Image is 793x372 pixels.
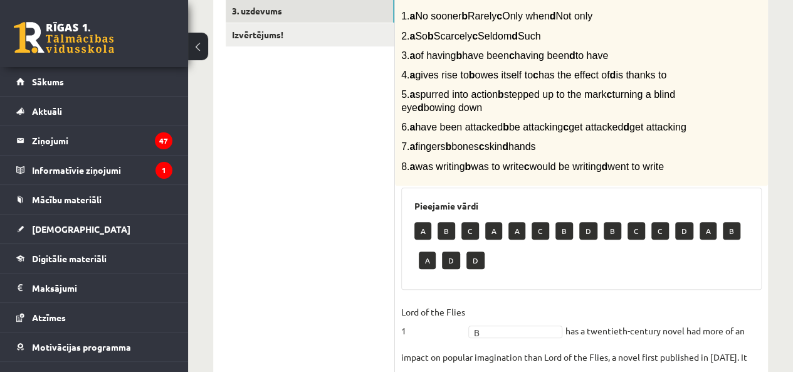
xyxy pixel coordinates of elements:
span: 4. gives rise to owes itself to has the effect of is thanks to [401,70,666,80]
b: d [601,161,607,172]
legend: Ziņojumi [32,126,172,155]
p: D [579,222,597,240]
p: Lord of the Flies 1 [401,302,465,340]
span: Aktuāli [32,105,62,117]
a: [DEMOGRAPHIC_DATA] [16,215,172,243]
p: C [532,222,549,240]
b: a [409,70,415,80]
b: b [465,161,471,172]
span: 7. fingers bones skin hands [401,141,535,152]
p: D [442,252,460,269]
p: C [628,222,645,240]
p: A [700,222,717,240]
b: b [503,122,509,132]
a: Ziņojumi47 [16,126,172,155]
span: 8. was writing was to write would be writing went to write [401,161,664,172]
a: Aktuāli [16,97,172,125]
b: b [445,141,451,152]
b: d [418,102,424,113]
p: D [466,252,485,269]
legend: Maksājumi [32,274,172,302]
a: Atzīmes [16,303,172,332]
b: a [409,141,415,152]
p: A [419,252,436,269]
a: Izvērtējums! [226,23,394,46]
b: c [472,31,478,41]
a: Motivācijas programma [16,332,172,361]
span: 5. spurred into action stepped up to the mark turning a blind eye bowing down [401,89,675,113]
b: d [623,122,629,132]
p: B [555,222,573,240]
p: C [651,222,669,240]
p: D [675,222,693,240]
b: a [409,122,415,132]
p: B [438,222,455,240]
b: d [550,11,556,21]
b: a [409,31,415,41]
span: 6. have been attacked be attacking get attacked get attacking [401,122,686,132]
b: b [428,31,434,41]
span: [DEMOGRAPHIC_DATA] [32,223,130,235]
b: c [509,50,515,61]
b: c [563,122,569,132]
span: Digitālie materiāli [32,253,107,264]
b: c [496,11,502,21]
i: 1 [155,162,172,179]
a: Informatīvie ziņojumi1 [16,156,172,184]
b: b [461,11,468,21]
span: 1. No sooner Rarely Only when Not only [401,11,592,21]
b: c [479,141,485,152]
a: Mācību materiāli [16,185,172,214]
b: b [456,50,462,61]
b: d [609,70,616,80]
b: a [409,89,415,100]
span: 3. of having have been having been to have [401,50,608,61]
b: d [512,31,518,41]
a: Rīgas 1. Tālmācības vidusskola [14,22,114,53]
b: a [409,161,415,172]
span: Sākums [32,76,64,87]
span: Atzīmes [32,312,66,323]
b: c [606,89,612,100]
p: A [414,222,431,240]
a: B [468,326,562,338]
p: B [723,222,740,240]
b: a [409,11,415,21]
a: Sākums [16,67,172,96]
span: Motivācijas programma [32,341,131,353]
span: Mācību materiāli [32,194,102,205]
a: Digitālie materiāli [16,244,172,273]
p: A [485,222,502,240]
b: c [524,161,530,172]
b: d [502,141,508,152]
p: A [508,222,525,240]
b: a [409,50,415,61]
b: b [469,70,475,80]
h3: Pieejamie vārdi [414,201,748,211]
b: c [533,70,538,80]
a: Maksājumi [16,274,172,302]
b: d [569,50,575,61]
i: 47 [155,132,172,149]
p: C [461,222,479,240]
b: b [498,89,504,100]
legend: Informatīvie ziņojumi [32,156,172,184]
p: B [604,222,621,240]
span: B [474,326,545,339]
span: 2. So Scarcely Seldom Such [401,31,540,41]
